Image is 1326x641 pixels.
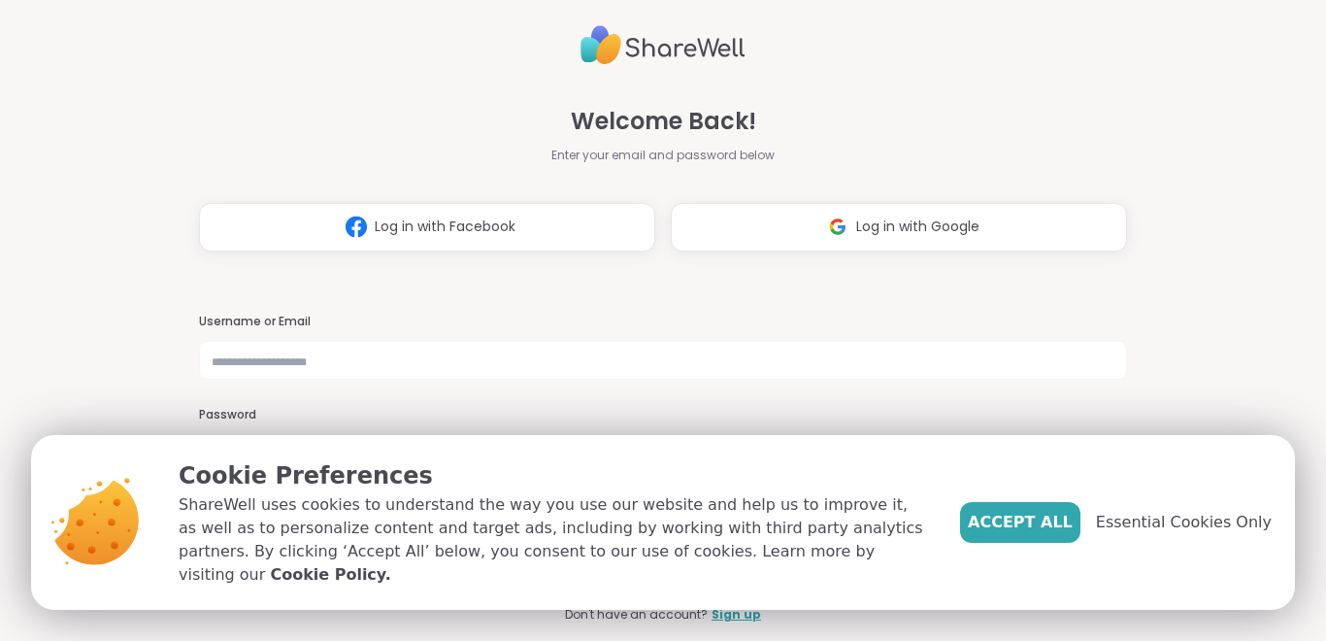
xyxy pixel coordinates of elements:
button: Log in with Facebook [199,203,655,252]
img: ShareWell Logomark [819,209,856,245]
button: Accept All [960,502,1080,543]
img: ShareWell Logomark [338,209,375,245]
a: Cookie Policy. [270,563,390,587]
p: Cookie Preferences [179,458,929,493]
span: Enter your email and password below [551,147,775,164]
span: Log in with Facebook [375,217,515,237]
a: Sign up [712,606,761,624]
button: Log in with Google [671,203,1127,252]
p: ShareWell uses cookies to understand the way you use our website and help us to improve it, as we... [179,493,929,587]
h3: Password [199,407,1127,423]
img: ShareWell Logo [580,17,746,73]
h3: Username or Email [199,314,1127,330]
span: Don't have an account? [565,606,708,624]
span: Accept All [968,511,1073,534]
span: Welcome Back! [571,104,756,139]
span: Log in with Google [856,217,979,237]
span: Essential Cookies Only [1096,511,1272,534]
